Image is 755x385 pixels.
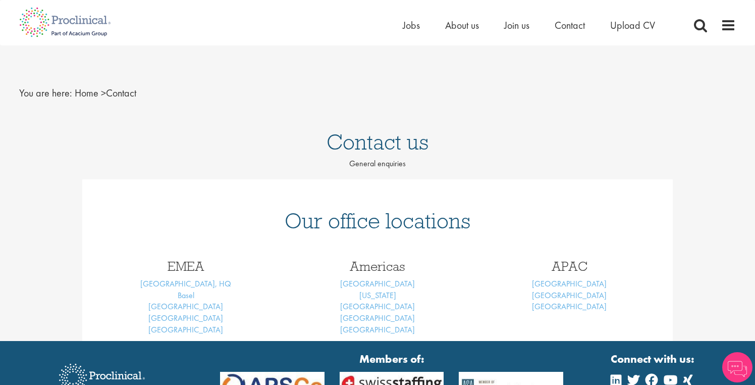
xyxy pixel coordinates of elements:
[97,210,658,232] h1: Our office locations
[340,301,415,312] a: [GEOGRAPHIC_DATA]
[220,351,563,367] strong: Members of:
[359,290,396,301] a: [US_STATE]
[340,324,415,335] a: [GEOGRAPHIC_DATA]
[140,278,231,289] a: [GEOGRAPHIC_DATA], HQ
[289,260,466,273] h3: Americas
[75,86,98,100] a: breadcrumb link to Home
[340,313,415,323] a: [GEOGRAPHIC_DATA]
[722,352,752,382] img: Chatbot
[532,278,607,289] a: [GEOGRAPHIC_DATA]
[97,260,274,273] h3: EMEA
[148,301,223,312] a: [GEOGRAPHIC_DATA]
[610,19,655,32] a: Upload CV
[532,290,607,301] a: [GEOGRAPHIC_DATA]
[555,19,585,32] a: Contact
[101,86,106,100] span: >
[19,86,72,100] span: You are here:
[611,351,696,367] strong: Connect with us:
[148,324,223,335] a: [GEOGRAPHIC_DATA]
[504,19,529,32] a: Join us
[445,19,479,32] a: About us
[340,278,415,289] a: [GEOGRAPHIC_DATA]
[75,86,136,100] span: Contact
[532,301,607,312] a: [GEOGRAPHIC_DATA]
[481,260,658,273] h3: APAC
[178,290,194,301] a: Basel
[148,313,223,323] a: [GEOGRAPHIC_DATA]
[403,19,420,32] a: Jobs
